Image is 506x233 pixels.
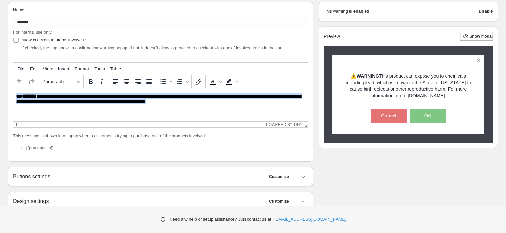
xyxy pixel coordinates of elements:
span: Customize [269,199,289,204]
div: Resize [302,122,308,127]
span: Disable [479,9,493,14]
button: Align center [121,76,132,87]
button: Insert/edit link [193,76,204,87]
span: If checked, the app shows a confirmation warning popup. If not, it doesn't allow to proceed to ch... [22,45,283,50]
a: [EMAIL_ADDRESS][DOMAIN_NAME] [275,216,346,223]
span: For internal use only. [13,30,52,35]
div: Bullet list [157,76,174,87]
button: Customize [269,197,308,206]
span: View [43,66,53,71]
h2: Preview [324,34,340,39]
span: Edit [30,66,38,71]
button: Align right [132,76,143,87]
a: Powered by Tiny [266,122,303,127]
button: Justify [143,76,155,87]
button: Bold [85,76,96,87]
button: Cancel [371,109,407,123]
strong: enabled [353,8,369,15]
button: Italic [96,76,107,87]
button: Redo [26,76,37,87]
button: Undo [15,76,26,87]
button: OK [410,109,446,123]
span: Format [75,66,89,71]
div: p [16,122,19,127]
span: Name [13,8,24,12]
strong: WARNING [357,73,379,79]
p: This message is shown in a popup when a customer is trying to purchase one of the products involved: [13,133,308,139]
p: ⚠️ This product can expose you to chemicals including lead, which is known to the State of [US_ST... [344,73,473,99]
p: This warning is [324,8,352,15]
span: Allow checkout for items involved? [22,38,86,42]
div: Text color [207,76,223,87]
span: Customize [269,174,289,179]
h2: Design settings [13,198,49,204]
iframe: Rich Text Area [13,88,308,121]
button: Show modal [460,32,493,41]
span: Insert [58,66,69,71]
div: Numbered list [174,76,190,87]
span: Paragraph [42,79,74,84]
button: Align left [110,76,121,87]
button: Customize [269,172,308,181]
button: Formats [40,76,82,87]
li: {{product.title}} [26,145,308,151]
div: Background color [223,76,240,87]
span: File [17,66,25,71]
span: Tools [94,66,105,71]
button: Disable [479,7,493,16]
span: Table [110,66,121,71]
h2: Buttons settings [13,173,50,179]
span: Show modal [469,34,493,39]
